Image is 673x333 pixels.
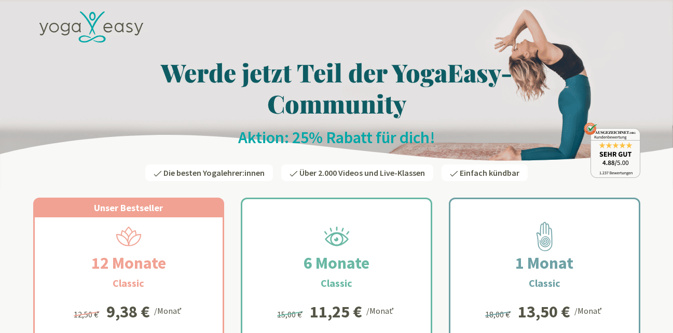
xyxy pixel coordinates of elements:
[94,202,163,214] span: Unser Bestseller
[490,251,598,275] h2: 1 Monat
[485,309,513,320] span: 18,00 €
[529,275,560,291] h3: Classic
[518,303,570,320] div: 13,50 €
[584,122,640,178] img: ausgezeichnet_badge.png
[163,168,265,178] span: Die besten Yogalehrer:innen
[113,275,144,291] h3: Classic
[310,303,362,320] div: 11,25 €
[279,251,394,275] h2: 6 Monate
[33,127,640,148] h2: Aktion: 25% Rabatt für dich!
[154,303,184,317] div: /Monat
[33,57,640,119] h1: Werde jetzt Teil der YogaEasy-Community
[277,309,305,320] span: 15,00 €
[299,168,425,178] span: Über 2.000 Videos und Live-Klassen
[366,303,396,317] div: /Monat
[74,309,101,320] span: 12,50 €
[574,303,604,317] div: /Monat
[460,168,519,178] span: Einfach kündbar
[66,251,191,275] h2: 12 Monate
[106,303,150,320] div: 9,38 €
[321,275,352,291] h3: Classic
